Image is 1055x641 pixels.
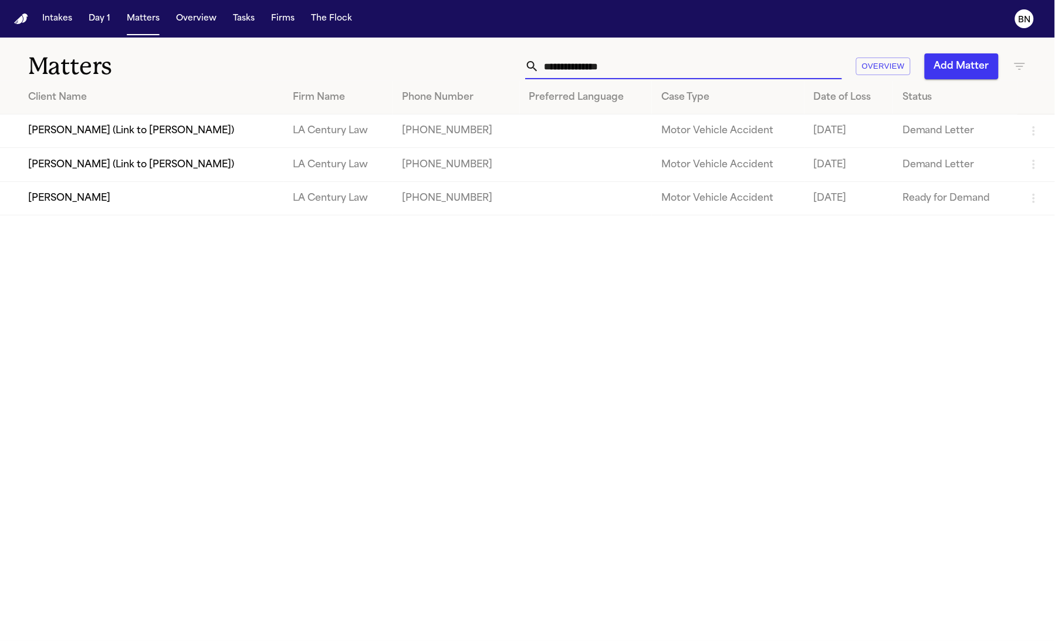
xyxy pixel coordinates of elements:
a: Home [14,14,28,25]
td: Ready for Demand [893,181,1017,215]
img: Finch Logo [14,14,28,25]
div: Case Type [661,90,795,104]
td: LA Century Law [283,181,393,215]
div: Date of Loss [814,90,884,104]
button: Add Matter [925,53,999,79]
td: Demand Letter [893,114,1017,148]
div: Firm Name [293,90,383,104]
td: [PHONE_NUMBER] [393,114,519,148]
td: [PHONE_NUMBER] [393,181,519,215]
button: Matters [122,8,164,29]
td: LA Century Law [283,148,393,181]
button: The Flock [306,8,357,29]
div: Client Name [28,90,274,104]
td: [PHONE_NUMBER] [393,148,519,181]
td: [DATE] [804,181,893,215]
button: Overview [171,8,221,29]
button: Overview [856,58,911,76]
button: Firms [266,8,299,29]
button: Intakes [38,8,77,29]
div: Status [902,90,1008,104]
td: LA Century Law [283,114,393,148]
td: Demand Letter [893,148,1017,181]
td: Motor Vehicle Accident [652,114,804,148]
div: Preferred Language [529,90,643,104]
td: Motor Vehicle Accident [652,148,804,181]
button: Day 1 [84,8,115,29]
td: Motor Vehicle Accident [652,181,804,215]
button: Tasks [228,8,259,29]
h1: Matters [28,52,316,81]
td: [DATE] [804,114,893,148]
td: [DATE] [804,148,893,181]
div: Phone Number [402,90,510,104]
